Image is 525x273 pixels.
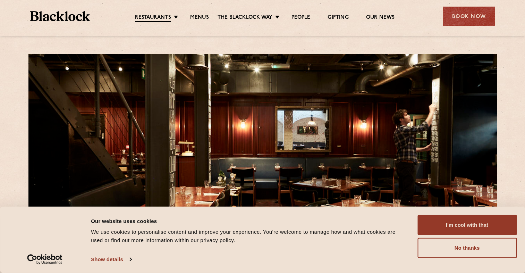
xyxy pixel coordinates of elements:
a: Restaurants [135,14,171,22]
a: The Blacklock Way [218,14,272,21]
a: Gifting [328,14,348,21]
div: We use cookies to personalise content and improve your experience. You're welcome to manage how a... [91,228,402,245]
a: Menus [190,14,209,21]
a: Show details [91,254,131,265]
div: Our website uses cookies [91,217,402,225]
div: Book Now [443,7,495,26]
a: People [291,14,310,21]
button: I'm cool with that [417,215,517,235]
img: BL_Textured_Logo-footer-cropped.svg [30,11,90,21]
a: Usercentrics Cookiebot - opens in a new window [15,254,75,265]
button: No thanks [417,238,517,258]
a: Our News [366,14,395,21]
